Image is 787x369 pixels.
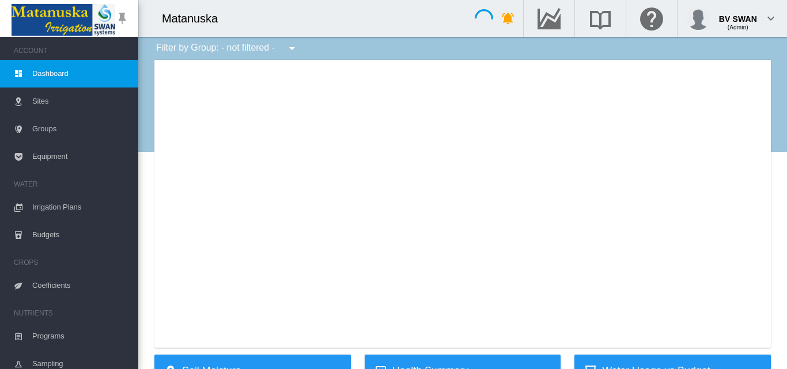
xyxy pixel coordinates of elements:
[728,24,748,31] span: (Admin)
[162,10,228,26] div: Matanuska
[32,193,129,221] span: Irrigation Plans
[14,41,129,60] span: ACCOUNT
[501,12,515,25] md-icon: icon-bell-ring
[115,12,129,25] md-icon: icon-pin
[32,221,129,249] span: Budgets
[285,41,299,55] md-icon: icon-menu-down
[719,9,757,20] div: BV SWAN
[32,115,129,143] span: Groups
[32,88,129,115] span: Sites
[14,304,129,322] span: NUTRIENTS
[147,37,307,60] div: Filter by Group: - not filtered -
[14,175,129,193] span: WATER
[32,272,129,299] span: Coefficients
[687,7,710,30] img: profile.jpg
[764,12,778,25] md-icon: icon-chevron-down
[32,60,129,88] span: Dashboard
[32,143,129,170] span: Equipment
[638,12,665,25] md-icon: Click here for help
[12,4,115,36] img: Matanuska_LOGO.png
[14,253,129,272] span: CROPS
[32,322,129,350] span: Programs
[535,12,563,25] md-icon: Go to the Data Hub
[587,12,614,25] md-icon: Search the knowledge base
[281,37,304,60] button: icon-menu-down
[497,7,520,30] button: icon-bell-ring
